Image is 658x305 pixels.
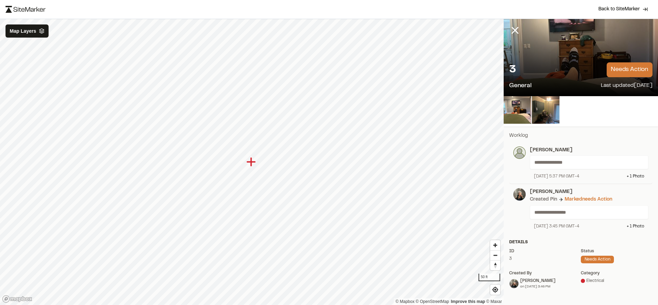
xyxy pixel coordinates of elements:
div: 50 ft [479,274,500,281]
a: Maxar [486,299,502,304]
span: Map Layers [10,27,36,35]
span: Reset bearing to north [490,261,500,270]
p: [PERSON_NAME] [530,146,648,154]
button: Zoom out [490,250,500,260]
div: Status [581,248,652,254]
span: Zoom out [490,251,500,260]
p: General [509,81,532,91]
span: Back to SiteMarker [598,6,640,13]
img: photo [513,146,526,159]
button: Zoom in [490,240,500,250]
div: Created Pin [530,196,557,203]
img: file [532,96,559,124]
img: logo-black-rebrand.svg [6,6,45,13]
p: 3 [509,63,516,77]
div: on [DATE] 3:46 PM [520,284,555,289]
button: Find my location [490,285,500,295]
a: OpenStreetMap [416,299,449,304]
div: Map marker [246,156,257,167]
div: Electrical [581,278,652,284]
a: Back to SiteMarker [594,3,652,16]
button: Reset bearing to north [490,260,500,270]
img: Tom Evans [510,279,518,288]
p: Worklog [509,132,652,140]
img: photo [513,188,526,201]
div: category [581,270,652,276]
p: [PERSON_NAME] [530,188,648,196]
div: ID [509,248,581,254]
div: [DATE] 5:37 PM GMT-4 [534,173,579,180]
a: Mapbox logo [2,295,32,303]
div: [DATE] 3:45 PM GMT-4 [534,223,579,230]
div: 3 [509,256,581,262]
a: Map feedback [451,299,485,304]
div: needs action [581,256,614,263]
img: file [504,96,531,124]
div: + 1 Photo [627,223,644,230]
p: Last updated [DATE] [601,81,652,91]
p: needs action [607,62,652,77]
div: Created by [509,270,581,276]
a: Mapbox [395,299,414,304]
div: + 1 Photo [627,173,644,180]
div: [PERSON_NAME] [520,278,555,284]
div: Marked needs action [565,196,612,203]
div: Details [509,239,652,245]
